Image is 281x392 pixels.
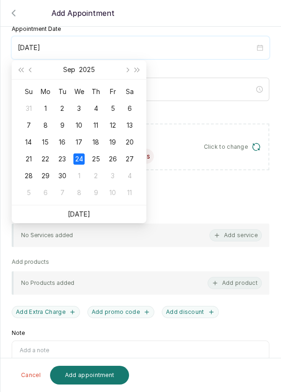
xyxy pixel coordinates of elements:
button: Add discount [162,306,219,318]
td: 2025-09-10 [71,117,87,134]
div: 14 [23,137,34,148]
div: 3 [107,170,118,181]
td: 2025-09-30 [54,167,71,184]
div: 23 [57,153,68,165]
div: 27 [124,153,135,165]
button: Previous month (PageUp) [26,60,36,79]
div: 12 [107,120,118,131]
p: No Services added [21,232,73,239]
td: 2025-09-29 [37,167,54,184]
div: 29 [40,170,51,181]
td: 2025-09-18 [87,134,104,151]
div: 2 [57,103,68,114]
div: 17 [73,137,85,148]
div: 9 [90,187,101,198]
td: 2025-10-01 [71,167,87,184]
td: 2025-09-26 [104,151,121,167]
td: 2025-10-07 [54,184,71,201]
div: 6 [124,103,135,114]
button: Add product [208,277,262,289]
td: 2025-10-02 [87,167,104,184]
div: 5 [107,103,118,114]
td: 2025-09-27 [121,151,138,167]
div: 8 [40,120,51,131]
td: 2025-09-02 [54,100,71,117]
button: Add Extra Charge [12,306,80,318]
th: Th [87,83,104,100]
th: Sa [121,83,138,100]
button: Last year (Control + left) [15,60,26,79]
th: Su [20,83,37,100]
button: Add promo code [87,306,154,318]
div: 26 [107,153,118,165]
td: 2025-10-05 [20,184,37,201]
td: 2025-10-09 [87,184,104,201]
td: 2025-09-23 [54,151,71,167]
td: 2025-09-07 [20,117,37,134]
td: 2025-09-20 [121,134,138,151]
button: Click to change [204,142,261,152]
td: 2025-09-25 [87,151,104,167]
div: 2 [90,170,101,181]
div: 1 [40,103,51,114]
th: We [71,83,87,100]
div: 6 [40,187,51,198]
td: 2025-09-17 [71,134,87,151]
div: 31 [23,103,34,114]
div: 3 [73,103,85,114]
td: 2025-08-31 [20,100,37,117]
div: 19 [107,137,118,148]
td: 2025-09-05 [104,100,121,117]
div: 20 [124,137,135,148]
div: 13 [124,120,135,131]
div: 10 [107,187,118,198]
div: 15 [40,137,51,148]
td: 2025-09-28 [20,167,37,184]
div: 16 [57,137,68,148]
label: Note [12,329,25,337]
div: 11 [124,187,135,198]
button: Choose a month [63,60,75,79]
td: 2025-09-03 [71,100,87,117]
button: Add service [209,229,262,241]
div: 24 [73,153,85,165]
div: 22 [40,153,51,165]
span: Click to change [204,143,248,151]
td: 2025-09-09 [54,117,71,134]
p: Add Appointment [51,7,115,19]
td: 2025-09-04 [87,100,104,117]
div: 21 [23,153,34,165]
button: Next month (PageDown) [122,60,132,79]
div: 9 [57,120,68,131]
td: 2025-09-22 [37,151,54,167]
td: 2025-09-12 [104,117,121,134]
td: 2025-09-06 [121,100,138,117]
th: Tu [54,83,71,100]
button: Cancel [15,366,46,385]
div: 4 [90,103,101,114]
th: Fr [104,83,121,100]
div: 5 [23,187,34,198]
td: 2025-09-14 [20,134,37,151]
button: Add appointment [50,366,130,385]
div: 7 [23,120,34,131]
td: 2025-09-24 [71,151,87,167]
th: Mo [37,83,54,100]
td: 2025-09-11 [87,117,104,134]
p: No Products added [21,279,74,287]
div: 4 [124,170,135,181]
div: 7 [57,187,68,198]
p: Add products [12,258,49,266]
div: 28 [23,170,34,181]
div: 18 [90,137,101,148]
td: 2025-10-08 [71,184,87,201]
td: 2025-09-08 [37,117,54,134]
div: 11 [90,120,101,131]
td: 2025-10-04 [121,167,138,184]
td: 2025-10-06 [37,184,54,201]
td: 2025-09-16 [54,134,71,151]
td: 2025-09-13 [121,117,138,134]
div: 1 [73,170,85,181]
button: Next year (Control + right) [132,60,143,79]
div: 30 [57,170,68,181]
